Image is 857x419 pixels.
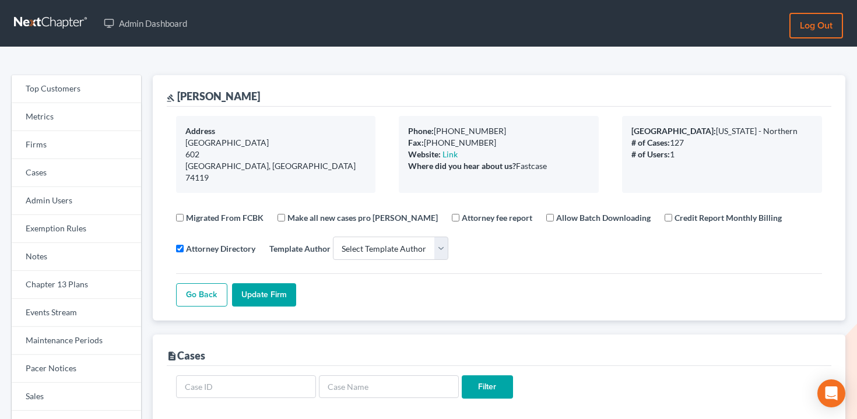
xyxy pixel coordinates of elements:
[631,149,813,160] div: 1
[408,125,589,137] div: [PHONE_NUMBER]
[556,212,651,224] label: Allow Batch Downloading
[287,212,438,224] label: Make all new cases pro [PERSON_NAME]
[408,138,424,147] b: Fax:
[176,283,227,307] a: Go Back
[12,327,141,355] a: Maintenance Periods
[631,126,716,136] b: [GEOGRAPHIC_DATA]:
[185,126,215,136] b: Address
[631,125,813,137] div: [US_STATE] - Northern
[12,299,141,327] a: Events Stream
[186,242,255,255] label: Attorney Directory
[462,212,532,224] label: Attorney fee report
[12,243,141,271] a: Notes
[167,348,205,362] div: Cases
[12,215,141,243] a: Exemption Rules
[186,212,264,224] label: Migrated From FCBK
[12,271,141,299] a: Chapter 13 Plans
[185,160,367,184] div: [GEOGRAPHIC_DATA], [GEOGRAPHIC_DATA] 74119
[12,355,141,383] a: Pacer Notices
[12,131,141,159] a: Firms
[408,160,589,172] div: Fastcase
[789,13,843,38] a: Log out
[12,187,141,215] a: Admin Users
[408,137,589,149] div: [PHONE_NUMBER]
[232,283,296,307] input: Update Firm
[442,149,458,159] a: Link
[167,89,260,103] div: [PERSON_NAME]
[408,149,441,159] b: Website:
[167,94,175,102] i: gavel
[319,375,459,399] input: Case Name
[408,126,434,136] b: Phone:
[269,242,331,255] label: Template Author
[12,75,141,103] a: Top Customers
[631,149,670,159] b: # of Users:
[408,161,516,171] b: Where did you hear about us?
[817,379,845,407] div: Open Intercom Messenger
[167,351,177,361] i: description
[675,212,782,224] label: Credit Report Monthly Billing
[12,103,141,131] a: Metrics
[12,159,141,187] a: Cases
[12,383,141,411] a: Sales
[98,13,193,34] a: Admin Dashboard
[631,137,813,149] div: 127
[631,138,670,147] b: # of Cases:
[185,149,367,160] div: 602
[185,137,367,149] div: [GEOGRAPHIC_DATA]
[176,375,316,399] input: Case ID
[462,375,513,399] input: Filter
